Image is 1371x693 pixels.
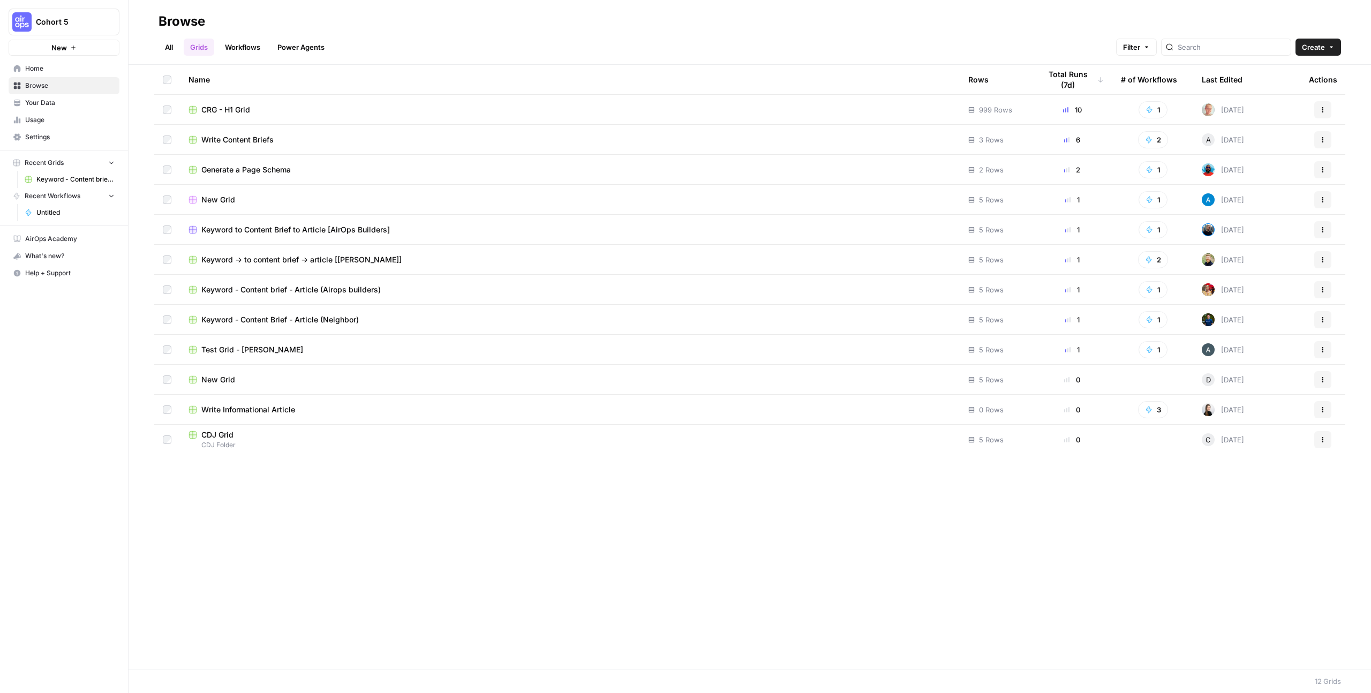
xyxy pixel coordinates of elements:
button: 1 [1139,101,1167,118]
a: Settings [9,129,119,146]
button: 3 [1138,401,1168,418]
a: CRG - H1 Grid [189,104,951,115]
span: 3 Rows [979,134,1004,145]
button: 1 [1139,341,1167,358]
button: Recent Workflows [9,188,119,204]
div: [DATE] [1202,283,1244,296]
span: Your Data [25,98,115,108]
img: om7kq3n9tbr8divsi7z55l59x7jq [1202,163,1215,176]
a: Untitled [20,204,119,221]
div: 0 [1041,374,1104,385]
span: Keyword to Content Brief to Article [AirOps Builders] [201,224,390,235]
button: Help + Support [9,265,119,282]
div: Name [189,65,951,94]
button: Filter [1116,39,1157,56]
span: C [1206,434,1211,445]
span: A [1206,134,1211,145]
div: 10 [1041,104,1104,115]
a: Keyword - Content brief - Article (Airops builders) [189,284,951,295]
span: D [1206,374,1211,385]
button: What's new? [9,247,119,265]
a: Power Agents [271,39,331,56]
span: CDJ Folder [189,440,951,450]
input: Search [1178,42,1286,52]
span: CDJ Grid [201,430,233,440]
button: 1 [1139,191,1167,208]
span: New Grid [201,194,235,205]
div: 0 [1041,434,1104,445]
a: Write Content Briefs [189,134,951,145]
button: 1 [1139,281,1167,298]
div: Total Runs (7d) [1041,65,1104,94]
div: [DATE] [1202,253,1244,266]
img: 9mp1gxtafqtgstq2vrz2nihqsoj8 [1202,223,1215,236]
a: All [159,39,179,56]
button: 2 [1138,251,1168,268]
a: Your Data [9,94,119,111]
a: Workflows [219,39,267,56]
a: Keyword - Content brief - Article (Airops builders) [20,171,119,188]
div: [DATE] [1202,313,1244,326]
span: 5 Rows [979,374,1004,385]
span: Recent Grids [25,158,64,168]
span: 5 Rows [979,254,1004,265]
a: Home [9,60,119,77]
div: What's new? [9,248,119,264]
span: 5 Rows [979,284,1004,295]
div: 6 [1041,134,1104,145]
span: CRG - H1 Grid [201,104,250,115]
span: Recent Workflows [25,191,80,201]
img: 68soq3pkptmntqpesssmmm5ejrlv [1202,313,1215,326]
span: Settings [25,132,115,142]
img: 39yvk6re8pq17klu4428na3vpvu6 [1202,403,1215,416]
div: 1 [1041,224,1104,235]
img: o3cqybgnmipr355j8nz4zpq1mc6x [1202,193,1215,206]
img: tzy1lhuh9vjkl60ica9oz7c44fpn [1202,103,1215,116]
div: [DATE] [1202,343,1244,356]
a: AirOps Academy [9,230,119,247]
div: [DATE] [1202,133,1244,146]
div: 1 [1041,344,1104,355]
span: 5 Rows [979,194,1004,205]
img: c90o7e1ao61rpt1hezbmgbk45k81 [1202,253,1215,266]
div: Browse [159,13,205,30]
span: 5 Rows [979,314,1004,325]
span: Browse [25,81,115,91]
img: 68eax6o9931tp367ot61l5pewa28 [1202,343,1215,356]
div: Rows [968,65,989,94]
a: CDJ GridCDJ Folder [189,430,951,450]
div: # of Workflows [1121,65,1177,94]
span: AirOps Academy [25,234,115,244]
a: Browse [9,77,119,94]
div: 1 [1041,194,1104,205]
a: Keyword to Content Brief to Article [AirOps Builders] [189,224,951,235]
div: 1 [1041,254,1104,265]
img: Cohort 5 Logo [12,12,32,32]
div: 1 [1041,284,1104,295]
a: Grids [184,39,214,56]
span: Untitled [36,208,115,217]
a: Generate a Page Schema [189,164,951,175]
a: Keyword - Content Brief - Article (Neighbor) [189,314,951,325]
button: 1 [1139,311,1167,328]
span: 5 Rows [979,344,1004,355]
span: 999 Rows [979,104,1012,115]
div: 12 Grids [1315,676,1341,687]
a: Usage [9,111,119,129]
span: Test Grid - [PERSON_NAME] [201,344,303,355]
span: 5 Rows [979,434,1004,445]
span: Generate a Page Schema [201,164,291,175]
div: 0 [1041,404,1104,415]
span: Cohort 5 [36,17,101,27]
div: Actions [1309,65,1337,94]
a: Write Informational Article [189,404,951,415]
div: Last Edited [1202,65,1242,94]
div: [DATE] [1202,163,1244,176]
div: 2 [1041,164,1104,175]
div: [DATE] [1202,373,1244,386]
div: [DATE] [1202,403,1244,416]
span: New Grid [201,374,235,385]
span: Usage [25,115,115,125]
span: Home [25,64,115,73]
a: New Grid [189,194,951,205]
